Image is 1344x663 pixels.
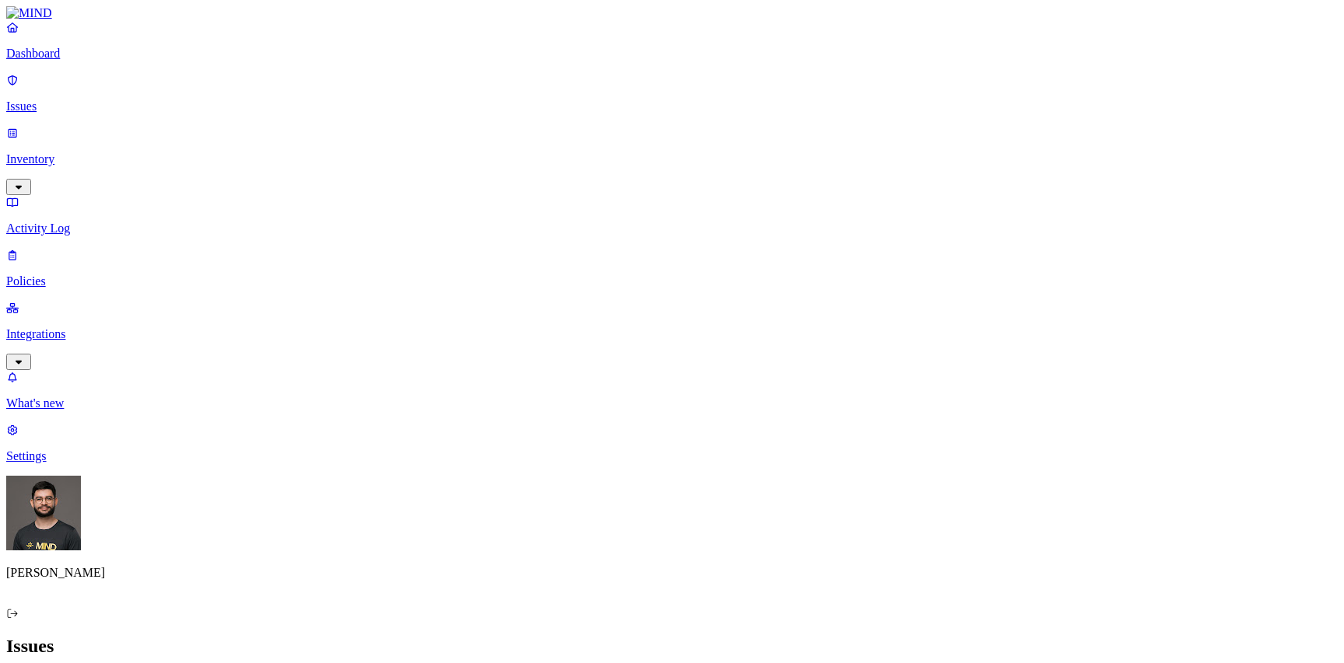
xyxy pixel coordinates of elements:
[6,6,1338,20] a: MIND
[6,47,1338,61] p: Dashboard
[6,274,1338,288] p: Policies
[6,126,1338,193] a: Inventory
[6,99,1338,113] p: Issues
[6,476,81,550] img: Guy Gofman
[6,566,1338,580] p: [PERSON_NAME]
[6,6,52,20] img: MIND
[6,195,1338,236] a: Activity Log
[6,301,1338,368] a: Integrations
[6,248,1338,288] a: Policies
[6,20,1338,61] a: Dashboard
[6,222,1338,236] p: Activity Log
[6,370,1338,410] a: What's new
[6,396,1338,410] p: What's new
[6,423,1338,463] a: Settings
[6,636,1338,657] h2: Issues
[6,327,1338,341] p: Integrations
[6,449,1338,463] p: Settings
[6,73,1338,113] a: Issues
[6,152,1338,166] p: Inventory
